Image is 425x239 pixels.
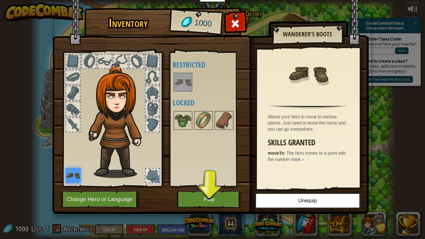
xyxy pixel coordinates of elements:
img: portrait.png [215,112,233,129]
div: Allows your hero to move to various places. Just need to know the name and you can go everywhere. [268,114,352,132]
img: portrait.png [66,168,81,183]
img: portrait.png [174,112,192,129]
h1: Inventory [89,16,168,30]
img: hair_f2.png [86,63,153,178]
span: 1000 [194,17,212,30]
code: n [301,157,306,163]
img: portrait.png [174,73,192,91]
img: hr.png [269,105,346,109]
img: portrait.png [195,112,212,129]
button: Play [177,191,242,208]
h3: Skills Granted [268,138,352,147]
span: The hero moves to a point with the number mark . [268,151,346,162]
strong: moveTo [268,151,284,156]
span: : [284,151,287,156]
button: Unequip [255,193,360,209]
img: portrait.png [288,54,328,94]
h4: Restricted [173,61,246,69]
h2: Wanderer's Boots [278,31,337,38]
h4: Locked [173,99,246,107]
button: Change Hero or Language [61,191,140,208]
